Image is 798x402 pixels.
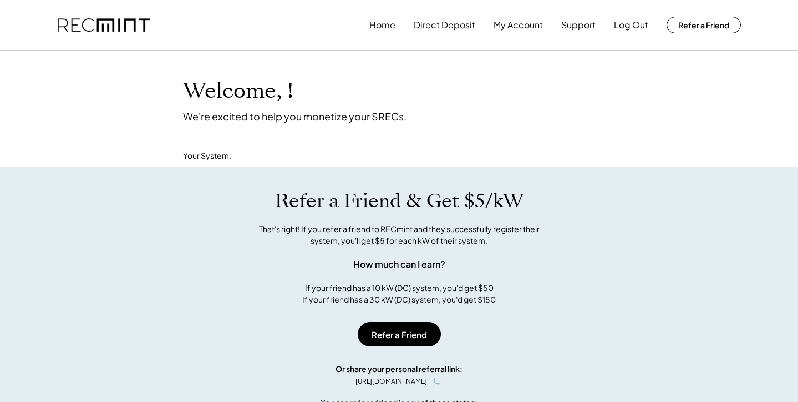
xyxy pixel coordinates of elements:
[614,14,648,36] button: Log Out
[430,375,443,388] button: click to copy
[353,258,445,271] div: How much can I earn?
[58,18,150,32] img: recmint-logotype%403x.png
[275,189,523,213] h1: Refer a Friend & Get $5/kW
[358,322,441,346] button: Refer a Friend
[183,150,231,162] div: Your System:
[336,363,462,375] div: Or share your personal referral link:
[494,14,543,36] button: My Account
[302,282,496,305] div: If your friend has a 10 kW (DC) system, you'd get $50 If your friend has a 30 kW (DC) system, you...
[355,376,427,386] div: [URL][DOMAIN_NAME]
[667,17,741,33] button: Refer a Friend
[414,14,475,36] button: Direct Deposit
[561,14,596,36] button: Support
[183,110,406,123] div: We're excited to help you monetize your SRECs.
[247,223,552,247] div: That's right! If you refer a friend to RECmint and they successfully register their system, you'l...
[369,14,395,36] button: Home
[183,78,322,104] h1: Welcome, !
